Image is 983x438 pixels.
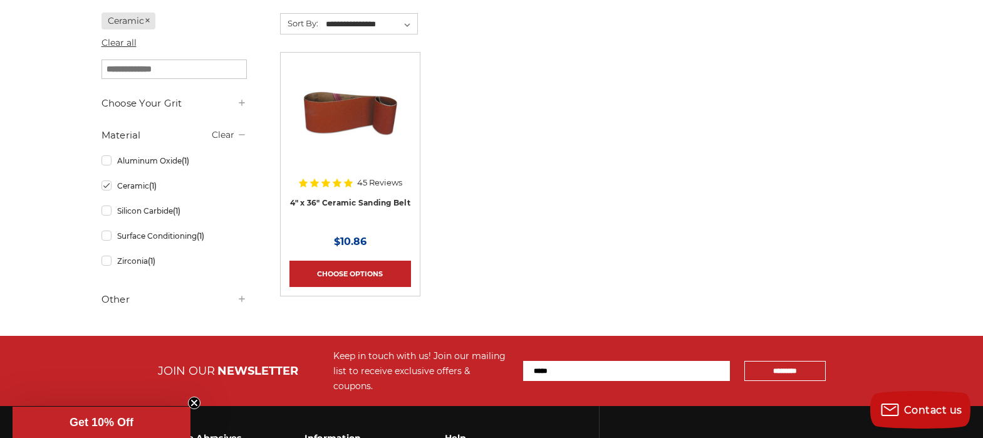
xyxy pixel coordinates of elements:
[101,96,247,111] h5: Choose Your Grit
[182,156,189,165] span: (1)
[70,416,133,429] span: Get 10% Off
[101,200,247,222] a: Silicon Carbide
[101,250,247,272] a: Zirconia
[101,225,247,247] a: Surface Conditioning
[289,61,411,183] a: 4" x 36" Ceramic Sanding Belt
[217,364,298,378] span: NEWSLETTER
[334,236,367,248] span: $10.86
[158,364,215,378] span: JOIN OUR
[173,206,180,216] span: (1)
[148,256,155,266] span: (1)
[357,179,402,187] span: 45 Reviews
[188,397,200,409] button: Close teaser
[101,128,247,143] h5: Material
[904,404,962,416] span: Contact us
[212,129,234,140] a: Clear
[197,231,204,241] span: (1)
[101,13,156,29] a: Ceramic
[870,391,970,429] button: Contact us
[101,37,137,48] a: Clear all
[101,150,247,172] a: Aluminum Oxide
[290,198,410,207] a: 4" x 36" Ceramic Sanding Belt
[13,407,190,438] div: Get 10% OffClose teaser
[101,175,247,197] a: Ceramic
[289,261,411,287] a: Choose Options
[101,292,247,307] h5: Other
[149,181,157,190] span: (1)
[324,15,417,34] select: Sort By:
[300,61,400,162] img: 4" x 36" Ceramic Sanding Belt
[333,348,511,394] div: Keep in touch with us! Join our mailing list to receive exclusive offers & coupons.
[281,14,318,33] label: Sort By:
